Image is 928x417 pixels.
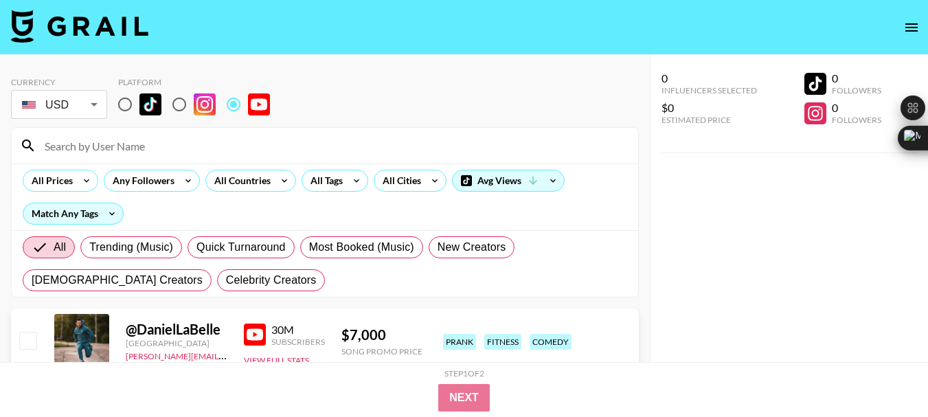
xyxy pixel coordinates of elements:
div: Avg Views [453,170,564,191]
span: [DEMOGRAPHIC_DATA] Creators [32,272,203,289]
input: Search by User Name [36,135,630,157]
div: fitness [484,334,521,350]
div: 0 [661,71,757,85]
span: New Creators [438,239,506,256]
span: Trending (Music) [89,239,173,256]
div: @ DanielLaBelle [126,321,227,338]
button: View Full Stats [244,355,309,365]
div: Platform [118,77,281,87]
img: TikTok [139,93,161,115]
div: Currency [11,77,107,87]
span: All [54,239,66,256]
div: Match Any Tags [23,203,123,224]
div: 30M [271,323,325,337]
div: All Countries [206,170,273,191]
div: Step 1 of 2 [444,368,484,379]
div: Any Followers [104,170,177,191]
div: Estimated Price [661,115,757,125]
a: [PERSON_NAME][EMAIL_ADDRESS][DOMAIN_NAME] [126,348,329,361]
div: $0 [661,101,757,115]
div: USD [14,93,104,117]
span: Most Booked (Music) [309,239,414,256]
iframe: Drift Widget Chat Controller [859,348,912,401]
button: Next [438,384,490,412]
div: 0 [832,101,881,115]
div: All Tags [302,170,346,191]
div: [GEOGRAPHIC_DATA] [126,338,227,348]
img: YouTube [244,324,266,346]
div: All Prices [23,170,76,191]
div: comedy [530,334,571,350]
div: All Cities [374,170,424,191]
div: Influencers Selected [661,85,757,95]
img: Instagram [194,93,216,115]
div: $ 7,000 [341,326,422,343]
div: prank [443,334,476,350]
div: Song Promo Price [341,346,422,357]
span: Celebrity Creators [226,272,317,289]
img: YouTube [248,93,270,115]
img: Grail Talent [11,10,148,43]
div: Followers [832,115,881,125]
button: open drawer [898,14,925,41]
div: 0 [832,71,881,85]
span: Quick Turnaround [196,239,286,256]
div: Followers [832,85,881,95]
div: Subscribers [271,337,325,347]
